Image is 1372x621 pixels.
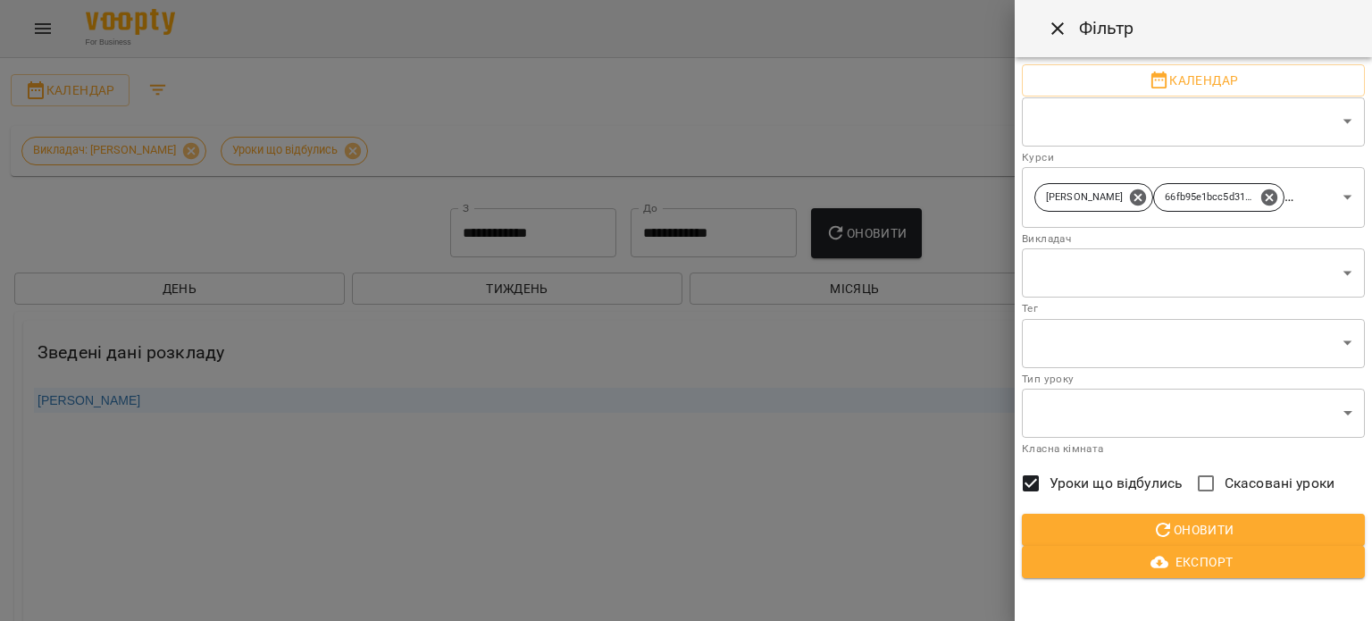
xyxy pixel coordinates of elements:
[1022,231,1365,248] p: Викладач
[1022,441,1365,458] p: Класна кімната
[1036,7,1079,50] button: Close
[1022,149,1365,167] p: Курси
[1036,70,1351,91] span: Календар
[1046,190,1123,206] p: [PERSON_NAME]
[1022,318,1365,368] div: ​
[1079,14,1134,42] h6: Фільтр
[1022,166,1365,228] div: [PERSON_NAME]66fb95e1bcc5d31b7598e90765e5f1dc7a430edccd5f7ef8
[1165,190,1254,206] p: 66fb95e1bcc5d31b7598e907
[1022,514,1365,546] button: Оновити
[1022,388,1365,438] div: ​
[1022,64,1365,97] button: Календар
[1022,248,1365,298] div: ​
[1034,183,1153,212] div: [PERSON_NAME]
[1022,300,1365,318] p: Тег
[1153,183,1284,212] div: 66fb95e1bcc5d31b7598e907
[1050,473,1184,494] span: Уроки що відбулись
[1225,473,1334,494] span: Скасовані уроки
[1022,371,1365,389] p: Тип уроку
[1036,551,1351,573] span: Експорт
[1022,546,1365,578] button: Експорт
[1036,519,1351,541] span: Оновити
[1022,97,1365,147] div: ​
